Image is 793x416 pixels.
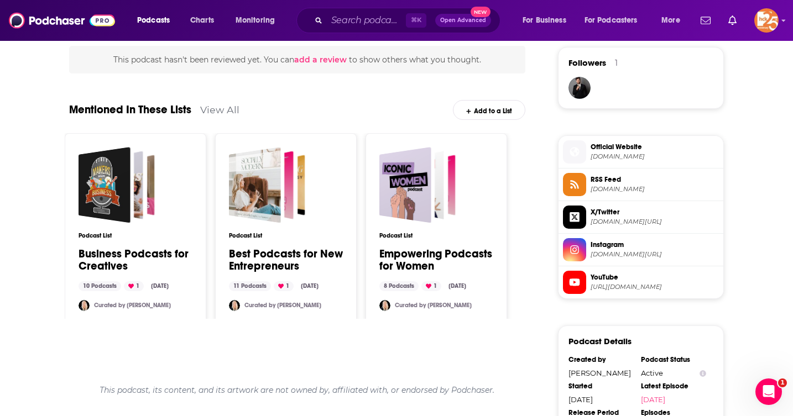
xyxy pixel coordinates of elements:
[94,302,171,309] a: Curated by [PERSON_NAME]
[113,55,481,65] span: This podcast hasn't been reviewed yet. You can to show others what you thought.
[444,281,471,291] div: [DATE]
[591,175,719,185] span: RSS Feed
[754,8,779,33] img: User Profile
[754,8,779,33] span: Logged in as kerrifulks
[591,207,719,217] span: X/Twitter
[755,378,782,405] iframe: Intercom live chat
[700,369,706,377] button: Show Info
[137,13,170,28] span: Podcasts
[577,12,654,29] button: open menu
[591,185,719,193] span: feeds.megaphone.fm
[294,54,347,66] button: add a review
[724,11,741,30] a: Show notifications dropdown
[696,11,715,30] a: Show notifications dropdown
[778,378,787,387] span: 1
[568,77,591,99] img: JohirMia
[568,355,634,364] div: Created by
[453,100,525,119] div: Add to a List
[9,10,115,31] img: Podchaser - Follow, Share and Rate Podcasts
[395,302,472,309] a: Curated by [PERSON_NAME]
[661,13,680,28] span: More
[563,140,719,164] a: Official Website[DOMAIN_NAME]
[406,13,426,28] span: ⌘ K
[563,173,719,196] a: RSS Feed[DOMAIN_NAME]
[754,8,779,33] button: Show profile menu
[79,300,90,311] img: heeter.sarah
[421,281,441,291] div: 1
[307,8,511,33] div: Search podcasts, credits, & more...
[229,147,305,223] a: Best Podcasts for New Entrepreneurs
[563,238,719,261] a: Instagram[DOMAIN_NAME][URL]
[200,104,239,115] a: View All
[379,232,493,239] h3: Podcast List
[124,281,144,291] div: 1
[190,13,214,28] span: Charts
[229,300,240,311] img: heeter.sarah
[79,147,155,223] a: Business Podcasts for Creatives
[563,206,719,229] a: X/Twitter[DOMAIN_NAME][URL]
[379,281,419,291] div: 8 Podcasts
[641,368,706,377] div: Active
[563,271,719,294] a: YouTube[URL][DOMAIN_NAME]
[379,300,390,311] img: heeter.sarah
[129,12,184,29] button: open menu
[244,302,321,309] a: Curated by [PERSON_NAME]
[229,232,343,239] h3: Podcast List
[641,355,706,364] div: Podcast Status
[568,336,632,346] h3: Podcast Details
[296,281,323,291] div: [DATE]
[568,382,634,391] div: Started
[79,248,192,272] a: Business Podcasts for Creatives
[69,376,525,404] div: This podcast, its content, and its artwork are not owned by, affiliated with, or endorsed by Podc...
[591,240,719,250] span: Instagram
[229,248,343,272] a: Best Podcasts for New Entrepreneurs
[568,368,634,377] div: [PERSON_NAME]
[379,147,456,223] a: Empowering Podcasts for Women
[585,13,638,28] span: For Podcasters
[379,248,493,272] a: Empowering Podcasts for Women
[274,281,294,291] div: 1
[515,12,580,29] button: open menu
[236,13,275,28] span: Monitoring
[79,281,121,291] div: 10 Podcasts
[591,142,719,152] span: Official Website
[435,14,491,27] button: Open AdvancedNew
[615,58,618,68] div: 1
[591,250,719,259] span: instagram.com/ceoschool
[641,382,706,391] div: Latest Episode
[69,103,191,117] a: Mentioned In These Lists
[471,7,491,17] span: New
[591,152,719,161] span: spreaker.com
[79,232,192,239] h3: Podcast List
[229,281,271,291] div: 11 Podcasts
[568,57,606,68] span: Followers
[568,395,634,404] div: [DATE]
[641,395,706,404] a: [DATE]
[654,12,694,29] button: open menu
[591,272,719,282] span: YouTube
[591,283,719,291] span: https://www.youtube.com/@CEOSchoolpodcast
[327,12,406,29] input: Search podcasts, credits, & more...
[183,12,221,29] a: Charts
[147,281,173,291] div: [DATE]
[523,13,566,28] span: For Business
[228,12,289,29] button: open menu
[591,218,719,226] span: twitter.com/TheCEOSchool
[440,18,486,23] span: Open Advanced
